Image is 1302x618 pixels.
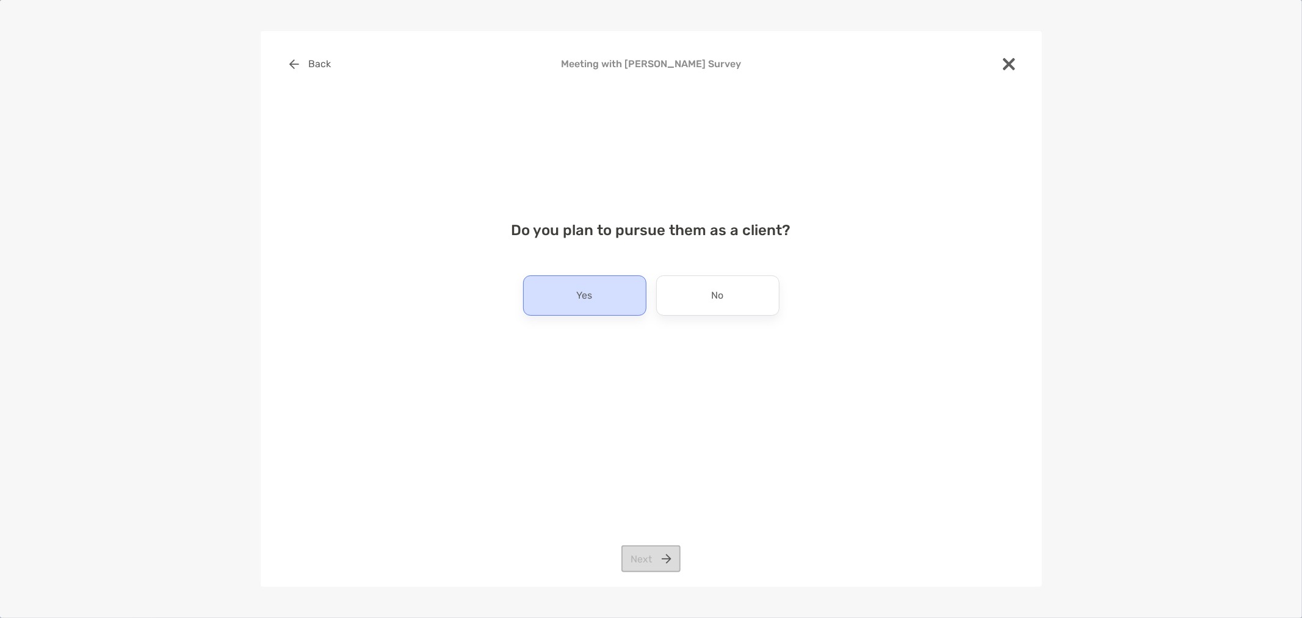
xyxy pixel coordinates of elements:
button: Back [280,51,341,78]
h4: Do you plan to pursue them as a client? [280,222,1022,239]
h4: Meeting with [PERSON_NAME] Survey [280,58,1022,70]
p: No [712,286,724,305]
img: button icon [289,59,299,69]
img: close modal [1003,58,1015,70]
p: Yes [577,286,593,305]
